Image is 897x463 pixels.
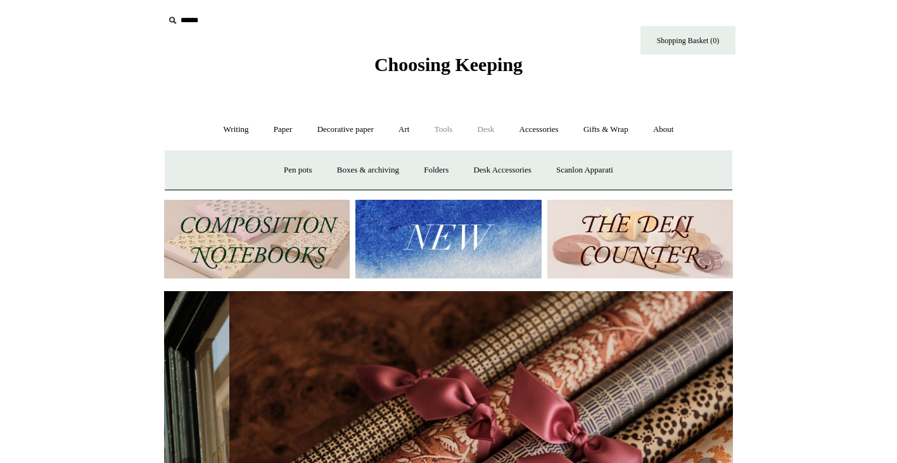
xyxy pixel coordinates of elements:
a: Paper [262,113,304,147]
a: Art [387,113,421,147]
span: Choosing Keeping [374,54,523,75]
a: Scanlon Apparati [545,153,625,187]
img: 202302 Composition ledgers.jpg__PID:69722ee6-fa44-49dd-a067-31375e5d54ec [164,200,350,279]
a: Pen pots [272,153,323,187]
a: Shopping Basket (0) [640,26,735,55]
a: Accessories [508,113,570,147]
a: Writing [212,113,260,147]
a: About [642,113,685,147]
img: The Deli Counter [547,200,733,279]
a: Gifts & Wrap [572,113,640,147]
a: Decorative paper [306,113,385,147]
a: Desk Accessories [462,153,542,187]
img: New.jpg__PID:f73bdf93-380a-4a35-bcfe-7823039498e1 [355,200,541,279]
a: Choosing Keeping [374,64,523,73]
a: Folders [412,153,460,187]
a: Tools [423,113,464,147]
a: Boxes & archiving [326,153,410,187]
a: Desk [466,113,506,147]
